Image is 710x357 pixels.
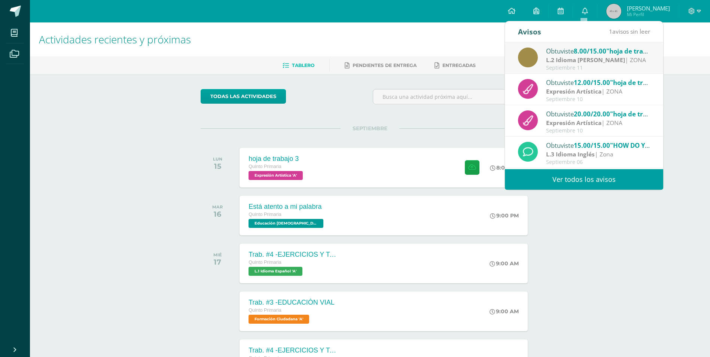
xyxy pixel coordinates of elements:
[609,27,612,36] span: 1
[546,77,650,87] div: Obtuviste en
[283,59,314,71] a: Tablero
[249,171,303,180] span: Expresión Artística 'A'
[546,56,625,64] strong: L.2 Idioma [PERSON_NAME]
[212,204,223,210] div: MAR
[610,141,698,150] span: "HOW DO YOU SPELL THAT?"
[546,109,650,119] div: Obtuviste en
[213,257,222,266] div: 17
[213,252,222,257] div: MIÉ
[490,212,519,219] div: 9:00 PM
[610,78,668,87] span: "hoja de trabajo 2"
[249,308,281,313] span: Quinto Primaria
[546,96,650,103] div: Septiembre 10
[609,27,650,36] span: avisos sin leer
[353,62,417,68] span: Pendientes de entrega
[249,260,281,265] span: Quinto Primaria
[341,125,399,132] span: SEPTIEMBRE
[490,260,519,267] div: 9:00 AM
[546,56,650,64] div: | ZONA
[546,87,601,95] strong: Expresión Artística
[546,87,650,96] div: | ZONA
[606,47,665,55] span: "hoja de trabajo 2"
[345,59,417,71] a: Pendientes de entrega
[249,203,325,211] div: Está atento a mi palabra
[213,156,222,162] div: LUN
[627,4,670,12] span: [PERSON_NAME]
[546,119,650,127] div: | ZONA
[610,110,668,118] span: "hoja de trabajo 1"
[606,4,621,19] img: 45x45
[39,32,191,46] span: Actividades recientes y próximas
[546,128,650,134] div: Septiembre 10
[574,78,610,87] span: 12.00/15.00
[249,267,302,276] span: L.1 Idioma Español 'A'
[574,141,610,150] span: 15.00/15.00
[435,59,476,71] a: Entregadas
[546,150,650,159] div: | Zona
[490,308,519,315] div: 9:00 AM
[627,11,670,18] span: Mi Perfil
[201,89,286,104] a: todas las Actividades
[546,119,601,127] strong: Expresión Artística
[546,46,650,56] div: Obtuviste en
[249,219,323,228] span: Educación Cristiana 'A'
[518,21,541,42] div: Avisos
[574,47,606,55] span: 8.00/15.00
[574,110,610,118] span: 20.00/20.00
[292,62,314,68] span: Tablero
[249,212,281,217] span: Quinto Primaria
[249,155,305,163] div: hoja de trabajo 3
[505,169,663,190] a: Ver todos los avisos
[249,299,334,306] div: Trab. #3 -EDUCACIÓN VIAL
[213,162,222,171] div: 15
[546,140,650,150] div: Obtuviste en
[546,65,650,71] div: Septiembre 11
[546,159,650,165] div: Septiembre 06
[212,210,223,219] div: 16
[249,164,281,169] span: Quinto Primaria
[249,315,309,324] span: Formación Ciudadana 'A'
[249,347,338,354] div: Trab. #4 -EJERCICIOS Y TAREAS
[546,150,595,158] strong: L.3 Idioma Inglés
[373,89,539,104] input: Busca una actividad próxima aquí...
[442,62,476,68] span: Entregadas
[249,251,338,259] div: Trab. #4 -EJERCICIOS Y TAREAS
[490,164,519,171] div: 8:00 PM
